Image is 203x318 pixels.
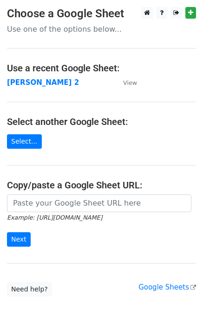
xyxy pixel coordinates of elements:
small: Example: [URL][DOMAIN_NAME] [7,214,102,221]
input: Paste your Google Sheet URL here [7,194,191,212]
a: Select... [7,134,42,149]
small: View [123,79,137,86]
h3: Choose a Google Sheet [7,7,196,21]
a: [PERSON_NAME] 2 [7,78,79,87]
h4: Copy/paste a Google Sheet URL: [7,180,196,191]
a: Need help? [7,282,52,297]
a: Google Sheets [138,283,196,291]
a: View [114,78,137,87]
p: Use one of the options below... [7,24,196,34]
h4: Select another Google Sheet: [7,116,196,127]
h4: Use a recent Google Sheet: [7,62,196,74]
input: Next [7,232,31,247]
